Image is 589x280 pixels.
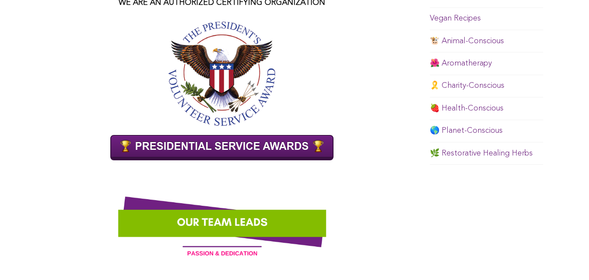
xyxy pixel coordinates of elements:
img: pvsa-logo-2x [168,21,276,126]
a: 🌎 Planet-Conscious [430,127,503,135]
a: 🌿 Restorative Healing Herbs [430,149,533,157]
img: Dream-Team-Team-Leaders-Title-Banner-Assuaged [46,178,398,266]
a: 🌺 Aromatherapy [430,59,492,67]
iframe: Chat Widget [545,238,589,280]
a: 🍓 Health-Conscious [430,104,504,112]
a: 🐮 Animal-Conscious [430,37,504,45]
img: PRESIDENTIAL SERVICE AWARDS [110,135,334,160]
a: Vegan Recipes [430,14,481,22]
a: 🎗️ Charity-Conscious [430,82,504,90]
